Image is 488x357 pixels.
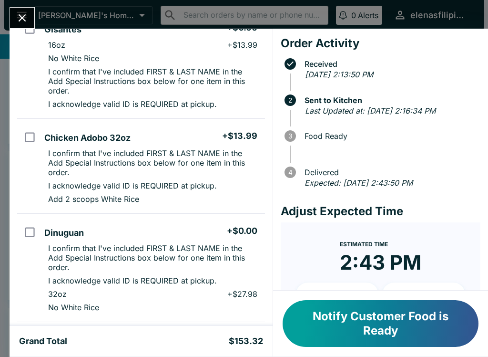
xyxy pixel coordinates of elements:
em: Last Updated at: [DATE] 2:16:34 PM [305,106,436,115]
button: Notify Customer Food is Ready [283,300,478,347]
h5: Dinuguan [44,227,84,239]
h5: Gisantes [44,24,81,35]
text: 4 [288,168,292,176]
h5: $153.32 [229,336,263,347]
p: I confirm that I've included FIRST & LAST NAME in the Add Special Instructions box below for one ... [48,243,257,272]
em: Expected: [DATE] 2:43:50 PM [305,178,413,188]
h5: Chicken Adobo 32oz [44,132,131,144]
text: 3 [288,132,292,140]
span: Received [300,60,480,68]
p: Add 2 scoops White Rice [48,194,139,204]
span: Delivered [300,168,480,177]
p: I confirm that I've included FIRST & LAST NAME in the Add Special Instructions box below for one ... [48,67,257,95]
button: Close [10,8,34,28]
h5: + $13.99 [222,130,257,142]
p: I acknowledge valid ID is REQUIRED at pickup. [48,276,217,285]
p: I confirm that I've included FIRST & LAST NAME in the Add Special Instructions box below for one ... [48,148,257,177]
h4: Order Activity [281,36,480,51]
p: I acknowledge valid ID is REQUIRED at pickup. [48,181,217,190]
span: Sent to Kitchen [300,96,480,105]
button: + 20 [382,283,465,306]
em: [DATE] 2:13:50 PM [305,70,373,79]
p: + $13.99 [227,40,257,50]
p: 32oz [48,289,67,299]
p: + $27.98 [227,289,257,299]
p: No White Rice [48,303,99,312]
p: I acknowledge valid ID is REQUIRED at pickup. [48,99,217,109]
p: No White Rice [48,53,99,63]
time: 2:43 PM [340,250,421,275]
button: + 10 [296,283,379,306]
h5: Grand Total [19,336,67,347]
h5: + $0.00 [227,225,257,237]
span: Food Ready [300,132,480,140]
text: 2 [288,96,292,104]
h4: Adjust Expected Time [281,204,480,219]
span: Estimated Time [340,241,388,248]
p: 16oz [48,40,65,50]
